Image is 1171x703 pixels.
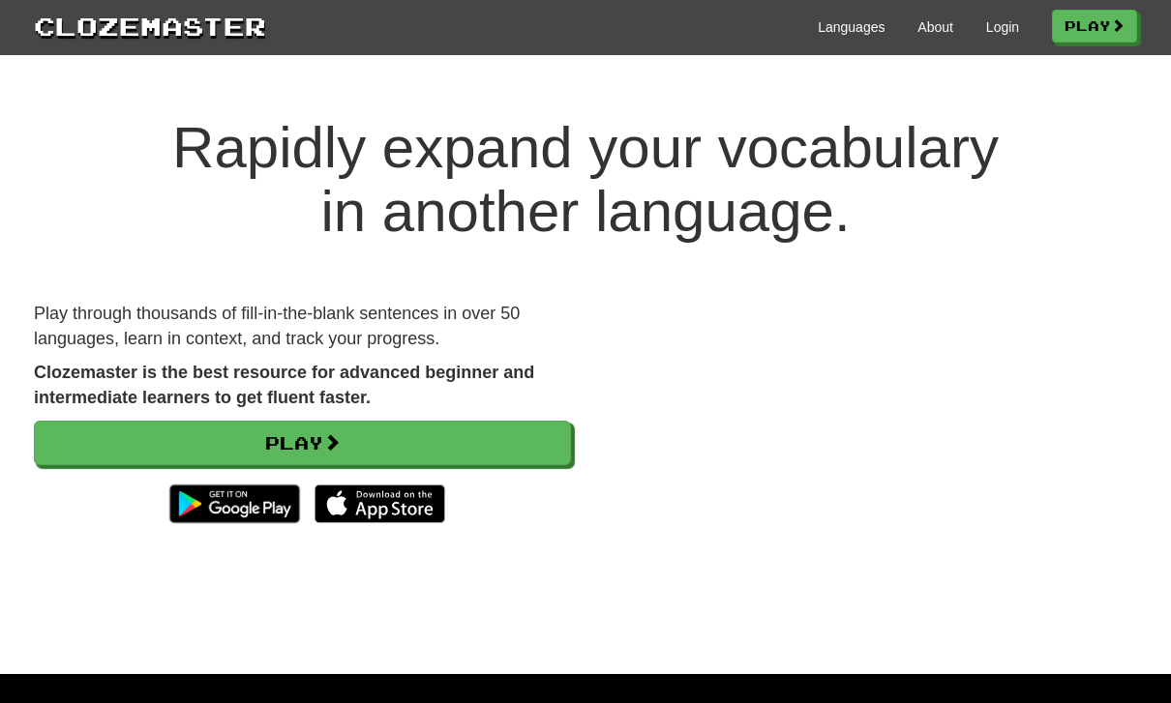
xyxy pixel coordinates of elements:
a: About [917,17,953,37]
a: Play [34,421,571,465]
strong: Clozemaster is the best resource for advanced beginner and intermediate learners to get fluent fa... [34,363,534,407]
a: Clozemaster [34,8,266,44]
a: Play [1052,10,1137,43]
img: Get it on Google Play [160,475,310,533]
a: Languages [818,17,885,37]
p: Play through thousands of fill-in-the-blank sentences in over 50 languages, learn in context, and... [34,302,571,351]
img: Download_on_the_App_Store_Badge_US-UK_135x40-25178aeef6eb6b83b96f5f2d004eda3bffbb37122de64afbaef7... [315,484,445,523]
a: Login [986,17,1019,37]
